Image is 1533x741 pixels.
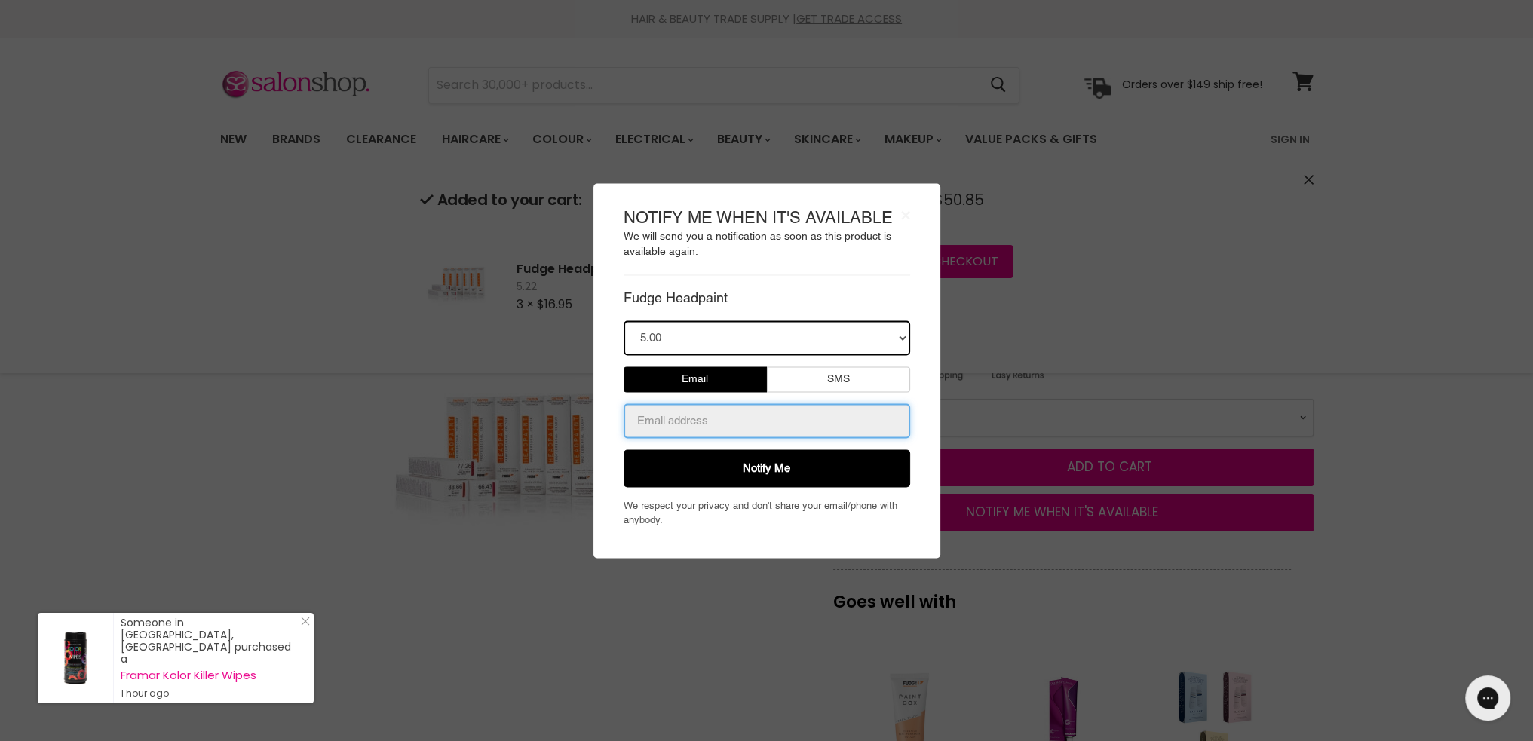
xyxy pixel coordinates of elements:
p: We will send you a notification as soon as this product is available again. [624,229,910,259]
a: Close Notification [295,617,310,632]
button: Notify Me [624,449,910,487]
button: × [901,206,910,222]
input: Email address [624,403,910,438]
p: We respect your privacy and don't share your email/phone with anybody. [624,498,910,528]
button: Email [624,366,767,392]
a: Framar Kolor Killer Wipes [121,669,299,681]
button: SMS [767,366,910,392]
svg: Close Icon [301,617,310,626]
iframe: Gorgias live chat messenger [1458,670,1518,726]
h4: Fudge Headpaint [624,290,910,305]
h3: NOTIFY ME WHEN IT'S AVAILABLE [624,206,910,229]
a: Visit product page [38,613,113,703]
div: Someone in [GEOGRAPHIC_DATA], [GEOGRAPHIC_DATA] purchased a [121,617,299,700]
small: 1 hour ago [121,687,299,700]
